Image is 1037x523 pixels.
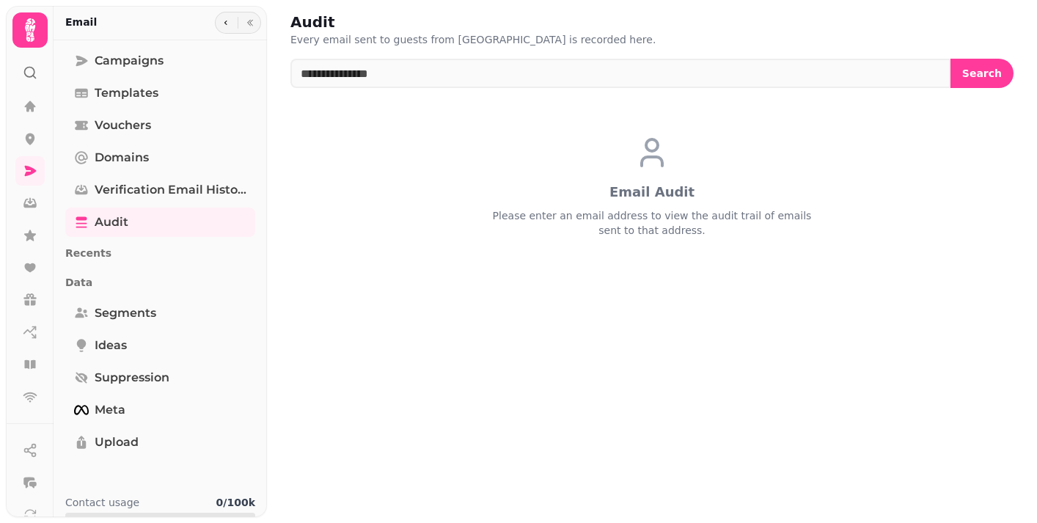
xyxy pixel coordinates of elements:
[95,52,164,70] span: Campaigns
[95,213,128,231] span: Audit
[65,363,255,392] a: Suppression
[65,299,255,328] a: Segments
[950,59,1014,88] button: Search
[65,331,255,360] a: Ideas
[488,208,816,238] div: Please enter an email address to view the audit trail of emails sent to that address.
[95,181,246,199] span: Verification email history
[65,269,255,296] p: Data
[95,149,149,167] span: Domains
[65,240,255,266] p: Recents
[65,143,255,172] a: Domains
[95,117,151,134] span: Vouchers
[216,497,255,508] b: 0 / 100k
[95,304,156,322] span: Segments
[65,495,139,510] p: Contact usage
[95,401,125,419] span: Meta
[95,369,169,387] span: Suppression
[290,32,656,47] p: Every email sent to guests from [GEOGRAPHIC_DATA] is recorded here.
[290,12,572,32] h2: Audit
[65,175,255,205] a: Verification email history
[609,182,695,202] div: Email Audit
[95,337,127,354] span: Ideas
[65,395,255,425] a: Meta
[95,84,158,102] span: Templates
[65,78,255,108] a: Templates
[54,40,267,483] nav: Tabs
[65,111,255,140] a: Vouchers
[95,434,139,451] span: Upload
[65,15,97,29] h2: Email
[65,46,255,76] a: Campaigns
[65,208,255,237] a: Audit
[962,68,1002,78] span: Search
[65,428,255,457] a: Upload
